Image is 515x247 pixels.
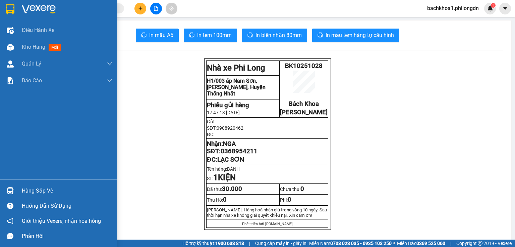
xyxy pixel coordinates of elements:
span: [PERSON_NAME] [280,109,328,116]
span: 0 [300,185,304,193]
strong: 0708 023 035 - 0935 103 250 [330,241,392,246]
span: BK10251028 [285,62,323,70]
span: printer [318,32,323,39]
img: logo-vxr [6,4,14,14]
span: 0908920462 [217,125,243,131]
span: aim [169,6,174,11]
span: down [107,78,112,83]
button: printerIn biên nhận 80mm [242,29,307,42]
button: printerIn mẫu tem hàng tự cấu hình [312,29,399,42]
p: Gửi: [207,119,328,124]
span: 30.000 [222,185,242,193]
button: caret-down [499,3,511,14]
span: Hỗ trợ kỹ thuật: [182,240,244,247]
p: Tên hàng: [207,166,328,172]
span: Miền Bắc [397,240,445,247]
span: LẠC SƠN [217,156,244,163]
span: message [7,233,13,239]
span: [PERSON_NAME]: Hàng hoá nhận giữ trong vòng 10 ngày. Sau thời hạn nhà xe không giải quy... [207,207,327,218]
span: mới [49,44,61,51]
td: Đã thu: [207,184,280,195]
strong: Nhà xe Phi Long [207,63,265,73]
span: Kho hàng [22,44,45,50]
img: icon-new-feature [487,5,493,11]
span: printer [247,32,253,39]
strong: 1900 633 818 [215,241,244,246]
button: printerIn tem 100mm [184,29,237,42]
span: Cung cấp máy in - giấy in: [255,240,307,247]
div: Phản hồi [22,231,112,241]
span: In mẫu A5 [149,31,173,39]
button: printerIn mẫu A5 [136,29,179,42]
div: Hướng dẫn sử dụng [22,201,112,211]
span: caret-down [502,5,508,11]
img: warehouse-icon [7,187,14,194]
button: file-add [150,3,162,14]
span: Báo cáo [22,76,42,85]
span: question-circle [7,203,13,209]
span: 1 [213,173,218,182]
span: 0 [288,196,291,203]
span: 17:47:13 [DATE] [207,110,240,115]
span: NGA [223,140,236,148]
sup: 1 [491,3,496,8]
span: BÁNH [227,166,243,172]
span: 0 [223,196,227,203]
span: file-add [154,6,158,11]
button: plus [134,3,146,14]
span: H1/003 ấp Nam Sơn, [PERSON_NAME], Huyện Thống Nhất [207,78,266,97]
span: Giới thiệu Vexere, nhận hoa hồng [22,217,101,225]
img: warehouse-icon [7,60,14,68]
span: copyright [478,241,482,246]
span: SĐT: [207,125,243,131]
strong: 0369 525 060 [416,241,445,246]
td: Phí: [280,195,328,205]
span: In tem 100mm [197,31,232,39]
div: Hàng sắp về [22,186,112,196]
span: printer [141,32,147,39]
button: aim [166,3,177,14]
strong: Nhận: SĐT: [207,140,257,155]
span: notification [7,218,13,224]
span: | [249,240,250,247]
span: Miền Nam [309,240,392,247]
img: warehouse-icon [7,44,14,51]
span: Phát triển bởi [DOMAIN_NAME] [242,222,293,226]
span: 1 [492,3,494,8]
span: ⚪️ [393,242,395,245]
span: 0368954211 [221,148,257,155]
span: Điều hành xe [22,26,54,34]
td: Thu Hộ: [207,195,280,205]
span: bachkhoa1.philongdn [422,4,484,12]
img: warehouse-icon [7,27,14,34]
span: SL: [207,176,236,181]
span: ĐC: [207,132,214,137]
span: In biên nhận 80mm [255,31,302,39]
span: printer [189,32,194,39]
span: Quản Lý [22,59,41,68]
span: Bách Khoa [289,100,319,108]
span: | [450,240,451,247]
span: down [107,61,112,67]
strong: Phiếu gửi hàng [207,101,249,109]
strong: KIỆN [218,173,236,182]
img: solution-icon [7,77,14,84]
td: Chưa thu: [280,184,328,195]
span: In mẫu tem hàng tự cấu hình [326,31,394,39]
span: ĐC: [207,156,244,163]
span: plus [138,6,143,11]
